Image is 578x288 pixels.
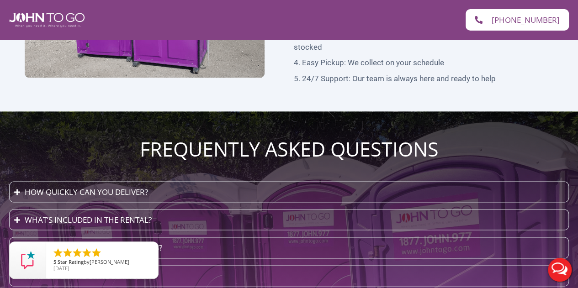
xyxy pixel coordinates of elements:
[294,73,496,84] span: 5. 24/7 Support: Our team is always here and ready to help
[9,237,569,258] summary: Do you offer long-term rentals?
[492,16,560,24] span: [PHONE_NUMBER]
[9,265,569,286] summary: How often are units serviced?
[53,258,56,265] span: 5
[9,181,569,202] summary: How quickly can you deliver?
[541,251,578,288] button: Live Chat
[53,259,151,266] span: by
[53,247,64,258] li: 
[25,214,152,225] div: What’s included in the rental?
[9,181,569,286] div: Accordion. Open links with Enter or Space, close with Escape, and navigate with Arrow Keys
[294,57,444,68] span: 4. Easy Pickup: We collect on your schedule
[9,209,569,230] summary: What’s included in the rental?
[91,247,102,258] li: 
[9,13,85,27] img: John To Go
[90,258,129,265] span: [PERSON_NAME]
[62,247,73,258] li: 
[72,247,83,258] li: 
[58,258,84,265] span: Star Rating
[466,9,569,31] a: [PHONE_NUMBER]
[25,186,148,197] div: How quickly can you deliver?
[81,247,92,258] li: 
[294,31,574,53] span: 3. Professional Service: Weekly maintenance keeps your units clean and fully stocked
[5,139,573,158] h2: Frequently Asked Questions
[19,251,37,269] img: Review Rating
[53,265,69,272] span: [DATE]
